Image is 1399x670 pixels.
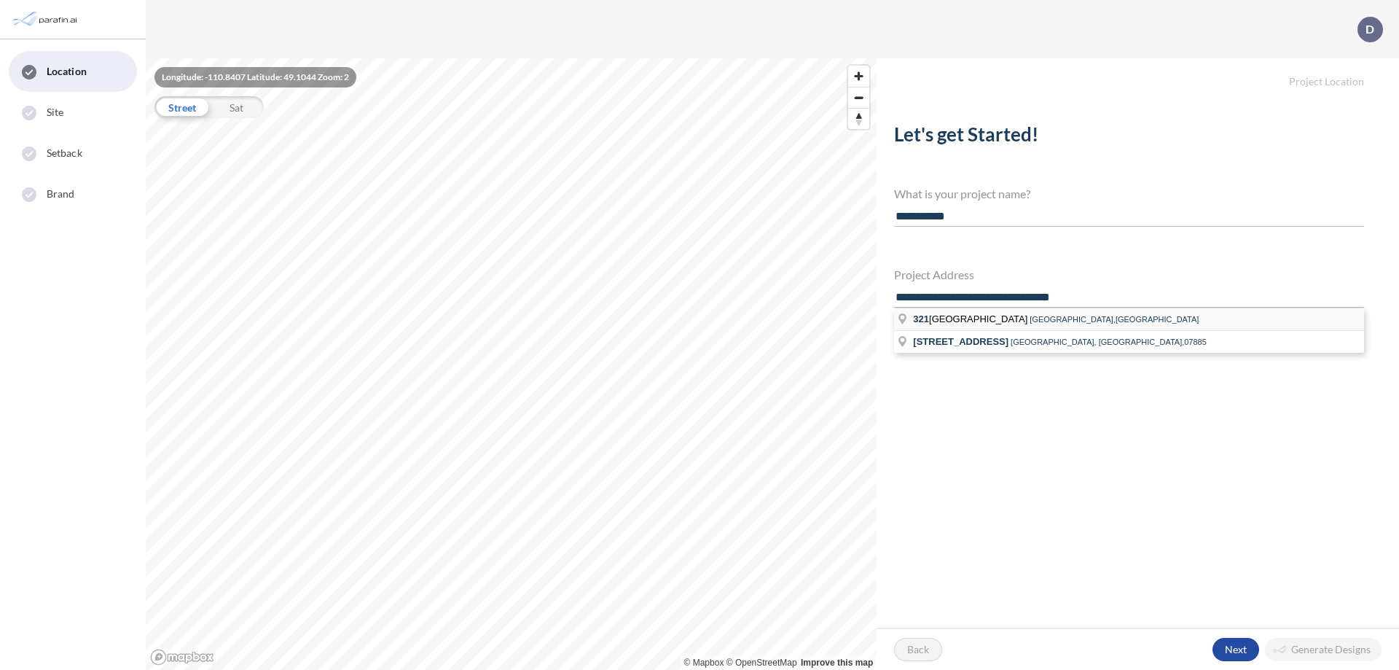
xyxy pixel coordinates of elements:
span: [GEOGRAPHIC_DATA],[GEOGRAPHIC_DATA] [1030,315,1199,324]
span: Brand [47,187,75,201]
span: 321 [913,313,929,324]
span: Location [47,64,87,79]
span: [STREET_ADDRESS] [913,336,1008,347]
a: Mapbox [684,658,724,668]
span: [GEOGRAPHIC_DATA], [GEOGRAPHIC_DATA],07885 [1011,338,1207,346]
a: Improve this map [801,658,873,668]
p: Next [1225,642,1247,657]
h4: Project Address [894,268,1364,281]
a: OpenStreetMap [726,658,797,668]
h2: Let's get Started! [894,123,1364,152]
button: Zoom out [848,87,869,108]
button: Zoom in [848,66,869,87]
span: Site [47,105,63,120]
img: Parafin [11,6,82,33]
p: D [1365,23,1374,36]
div: Sat [209,96,264,118]
span: [GEOGRAPHIC_DATA] [913,313,1030,324]
span: Reset bearing to north [848,109,869,129]
div: Street [154,96,209,118]
canvas: Map [146,58,877,670]
h4: What is your project name? [894,187,1364,200]
h5: Project Location [877,58,1399,88]
span: Setback [47,146,82,160]
div: Longitude: -110.8407 Latitude: 49.1044 Zoom: 2 [154,67,356,87]
button: Next [1212,638,1259,661]
button: Reset bearing to north [848,108,869,129]
a: Mapbox homepage [150,649,214,666]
